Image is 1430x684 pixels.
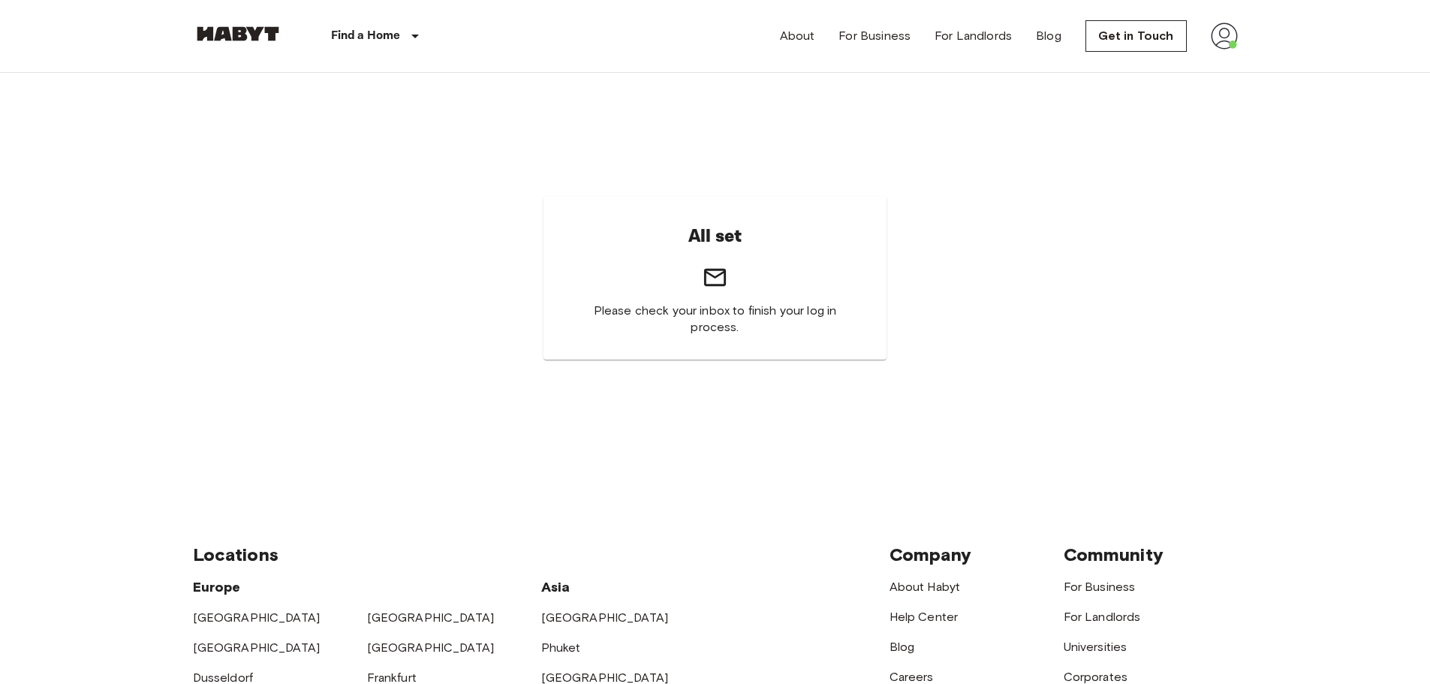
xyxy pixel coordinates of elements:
a: [GEOGRAPHIC_DATA] [193,640,321,655]
h6: All set [688,221,742,252]
a: For Landlords [935,27,1012,45]
a: [GEOGRAPHIC_DATA] [367,610,495,625]
a: Blog [890,640,915,654]
a: For Landlords [1064,610,1141,624]
a: About Habyt [890,580,961,594]
a: Universities [1064,640,1127,654]
img: Habyt [193,26,283,41]
span: Asia [541,579,570,595]
span: Company [890,544,972,565]
a: Blog [1036,27,1061,45]
a: Corporates [1064,670,1128,684]
a: Get in Touch [1085,20,1187,52]
a: Careers [890,670,934,684]
a: Phuket [541,640,581,655]
a: Help Center [890,610,959,624]
a: [GEOGRAPHIC_DATA] [193,610,321,625]
span: Europe [193,579,241,595]
img: avatar [1211,23,1238,50]
span: Locations [193,544,278,565]
span: Please check your inbox to finish your log in process. [580,303,850,336]
a: About [780,27,815,45]
a: For Business [838,27,911,45]
p: Find a Home [331,27,401,45]
a: [GEOGRAPHIC_DATA] [367,640,495,655]
a: [GEOGRAPHIC_DATA] [541,610,669,625]
span: Community [1064,544,1164,565]
a: For Business [1064,580,1136,594]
